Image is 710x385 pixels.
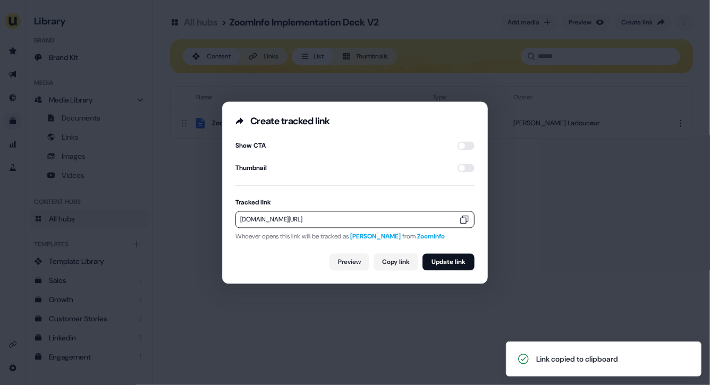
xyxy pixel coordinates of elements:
a: Preview [329,253,369,270]
label: Tracked link [235,198,475,207]
div: Thumbnail [235,164,267,172]
div: Show CTA [235,140,266,151]
div: Create tracked link [250,115,329,127]
div: Whoever opens this link will be tracked as from [235,232,475,241]
span: ZoomInfo [417,232,445,241]
span: [PERSON_NAME] [350,232,401,241]
button: Copy link [374,253,418,270]
button: Update link [422,253,475,270]
div: [DOMAIN_NAME][URL] [240,216,457,223]
div: Link copied to clipboard [536,354,618,364]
